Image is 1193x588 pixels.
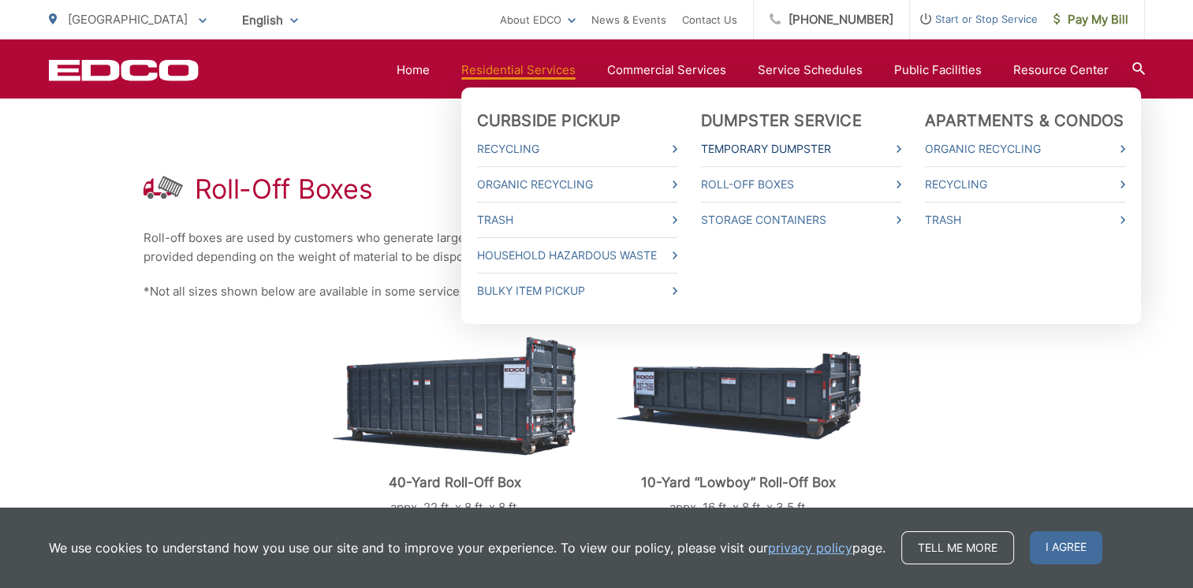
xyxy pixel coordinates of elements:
a: Home [397,61,430,80]
a: Bulky Item Pickup [477,281,677,300]
a: Roll-Off Boxes [701,175,901,194]
p: We use cookies to understand how you use our site and to improve your experience. To view our pol... [49,538,885,557]
img: roll-off-40-yard.png [333,337,576,456]
p: appx. 16 ft. x 8 ft. x 3.5 ft. [617,498,861,517]
a: Commercial Services [607,61,726,80]
a: Residential Services [461,61,576,80]
p: 40-Yard Roll-Off Box [333,474,577,490]
p: *Not all sizes shown below are available in some service areas. [144,282,1050,301]
h1: Roll-Off Boxes [195,173,373,205]
a: Household Hazardous Waste [477,246,677,265]
a: Storage Containers [701,210,901,229]
a: Organic Recycling [477,175,677,194]
span: Pay My Bill [1053,10,1128,29]
a: Temporary Dumpster [701,140,901,158]
a: News & Events [591,10,666,29]
a: Dumpster Service [701,111,862,130]
a: Public Facilities [894,61,982,80]
span: English [230,6,310,34]
a: Contact Us [682,10,737,29]
img: roll-off-lowboy.png [617,352,861,440]
a: privacy policy [768,538,852,557]
a: Resource Center [1013,61,1109,80]
a: Curbside Pickup [477,111,621,130]
p: 10-Yard “Lowboy” Roll-Off Box [617,474,861,490]
span: [GEOGRAPHIC_DATA] [68,12,188,27]
p: appx. 22 ft. x 8 ft. x 8 ft. [333,498,577,517]
a: Service Schedules [758,61,863,80]
a: Trash [477,210,677,229]
a: Apartments & Condos [925,111,1124,130]
p: Roll-off boxes are used by customers who generate large volumes of refuse demolition material or ... [144,229,1050,266]
a: EDCD logo. Return to the homepage. [49,59,199,81]
a: About EDCO [500,10,576,29]
a: Recycling [477,140,677,158]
